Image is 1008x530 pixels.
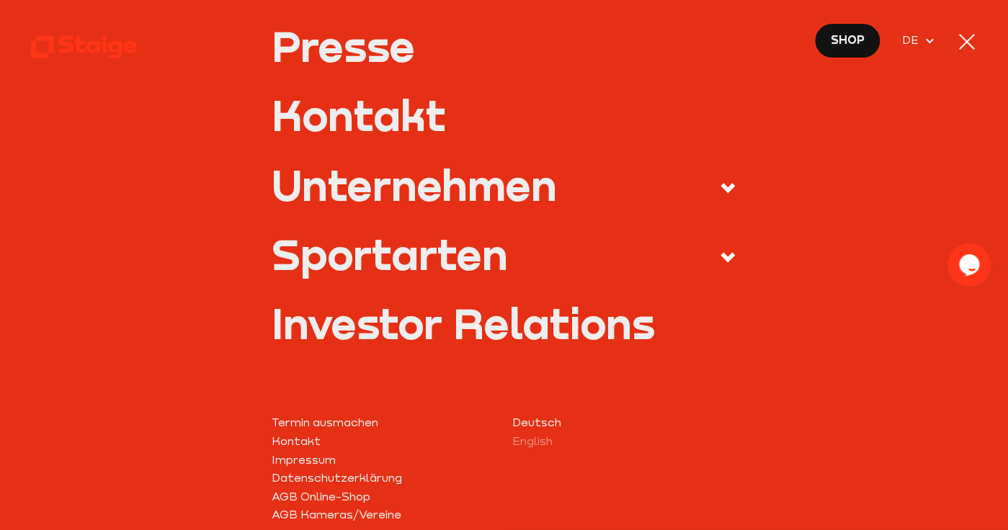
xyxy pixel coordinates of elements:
[901,31,923,49] span: DE
[831,31,865,49] span: Shop
[512,432,736,450] a: English
[272,164,557,206] div: Unternehmen
[512,413,736,431] a: Deutsch
[272,413,496,431] a: Termin ausmachen
[272,468,496,486] a: Datenschutzerklärung
[272,302,736,344] a: Investor Relations
[947,243,994,287] iframe: chat widget
[272,94,736,136] a: Kontakt
[272,432,496,450] a: Kontakt
[272,233,508,275] div: Sportarten
[814,23,880,58] a: Shop
[272,25,736,67] a: Presse
[272,487,496,505] a: AGB Online-Shop
[272,450,496,468] a: Impressum
[272,505,496,523] a: AGB Kameras/Vereine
